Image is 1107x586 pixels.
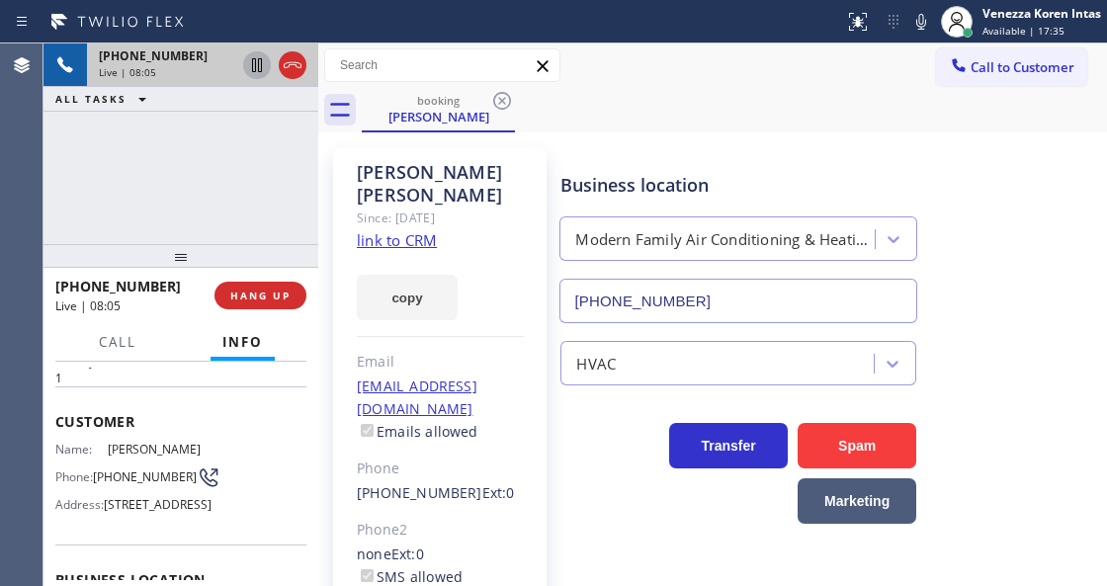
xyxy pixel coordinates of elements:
span: Ext: 0 [391,544,424,563]
input: Emails allowed [361,424,374,437]
a: [PHONE_NUMBER] [357,483,482,502]
div: Business location [560,172,916,199]
div: booking [364,93,513,108]
button: HANG UP [214,282,306,309]
button: Call [87,323,148,362]
p: 1 [55,370,306,386]
button: Info [211,323,275,362]
span: Name: [55,442,108,457]
span: HANG UP [230,289,291,302]
span: [PHONE_NUMBER] [99,47,208,64]
span: Live | 08:05 [99,65,156,79]
span: Ext: 0 [482,483,515,502]
button: Mute [907,8,935,36]
input: Search [325,49,559,81]
input: SMS allowed [361,569,374,582]
span: Live | 08:05 [55,297,121,314]
div: Modern Family Air Conditioning & Heating [GEOGRAPHIC_DATA] [575,228,877,251]
span: [PERSON_NAME] [108,442,206,457]
div: [PERSON_NAME] [PERSON_NAME] [357,161,524,207]
button: Spam [798,423,916,468]
div: HVAC [576,352,616,375]
span: Info [222,333,263,351]
label: Emails allowed [357,422,478,441]
div: Rita Morris [364,88,513,130]
span: [PHONE_NUMBER] [55,277,181,295]
div: Phone [357,458,524,480]
button: Transfer [669,423,788,468]
span: Phone: [55,469,93,484]
button: Hold Customer [243,51,271,79]
span: Call [99,333,136,351]
input: Phone Number [559,279,917,323]
button: Call to Customer [936,48,1087,86]
button: Hang up [279,51,306,79]
div: [PERSON_NAME] [364,108,513,126]
button: Marketing [798,478,916,524]
div: Phone2 [357,519,524,542]
span: [STREET_ADDRESS] [104,497,212,512]
label: SMS allowed [357,567,463,586]
span: Address: [55,497,104,512]
div: Since: [DATE] [357,207,524,229]
a: link to CRM [357,230,437,250]
button: copy [357,275,458,320]
span: Customer [55,412,306,431]
span: Available | 17:35 [982,24,1064,38]
button: ALL TASKS [43,87,166,111]
span: ALL TASKS [55,92,127,106]
span: [PHONE_NUMBER] [93,469,197,484]
div: Venezza Koren Intas [982,5,1101,22]
div: Email [357,351,524,374]
a: [EMAIL_ADDRESS][DOMAIN_NAME] [357,377,477,418]
span: Call to Customer [971,58,1074,76]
